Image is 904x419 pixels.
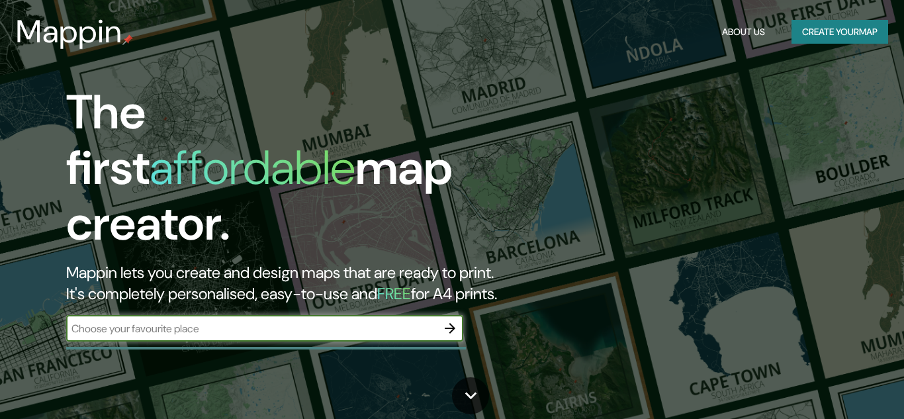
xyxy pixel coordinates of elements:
[16,13,122,50] h3: Mappin
[791,20,888,44] button: Create yourmap
[66,321,437,336] input: Choose your favourite place
[377,283,411,304] h5: FREE
[66,262,518,304] h2: Mappin lets you create and design maps that are ready to print. It's completely personalised, eas...
[66,85,518,262] h1: The first map creator.
[122,34,133,45] img: mappin-pin
[150,137,355,199] h1: affordable
[717,20,770,44] button: About Us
